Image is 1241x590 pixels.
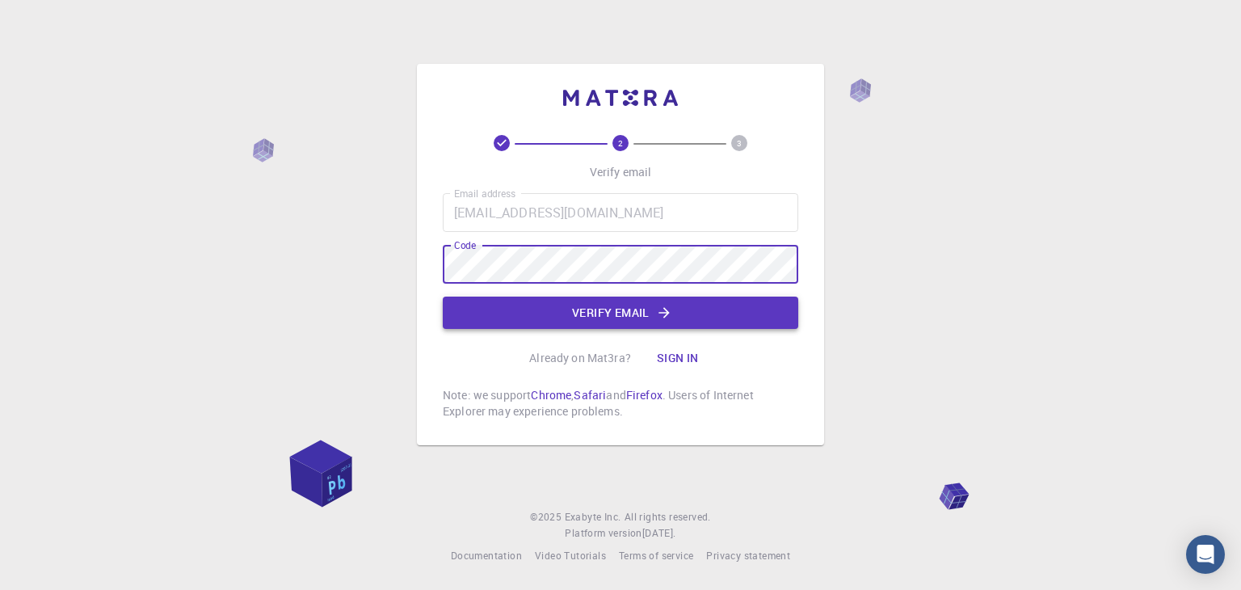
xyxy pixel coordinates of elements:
span: Platform version [565,525,642,542]
span: Terms of service [619,549,693,562]
text: 3 [737,137,742,149]
button: Sign in [644,342,712,374]
p: Note: we support , and . Users of Internet Explorer may experience problems. [443,387,798,419]
span: © 2025 [530,509,564,525]
a: Chrome [531,387,571,402]
span: Documentation [451,549,522,562]
text: 2 [618,137,623,149]
span: Privacy statement [706,549,790,562]
a: Documentation [451,548,522,564]
a: Video Tutorials [535,548,606,564]
p: Already on Mat3ra? [529,350,631,366]
div: Open Intercom Messenger [1186,535,1225,574]
button: Verify email [443,297,798,329]
span: [DATE] . [642,526,676,539]
p: Verify email [590,164,652,180]
span: Video Tutorials [535,549,606,562]
span: Exabyte Inc. [565,510,621,523]
span: All rights reserved. [625,509,711,525]
label: Code [454,238,476,252]
label: Email address [454,187,515,200]
a: Privacy statement [706,548,790,564]
a: Safari [574,387,606,402]
a: Terms of service [619,548,693,564]
a: Exabyte Inc. [565,509,621,525]
a: Firefox [626,387,663,402]
a: [DATE]. [642,525,676,542]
